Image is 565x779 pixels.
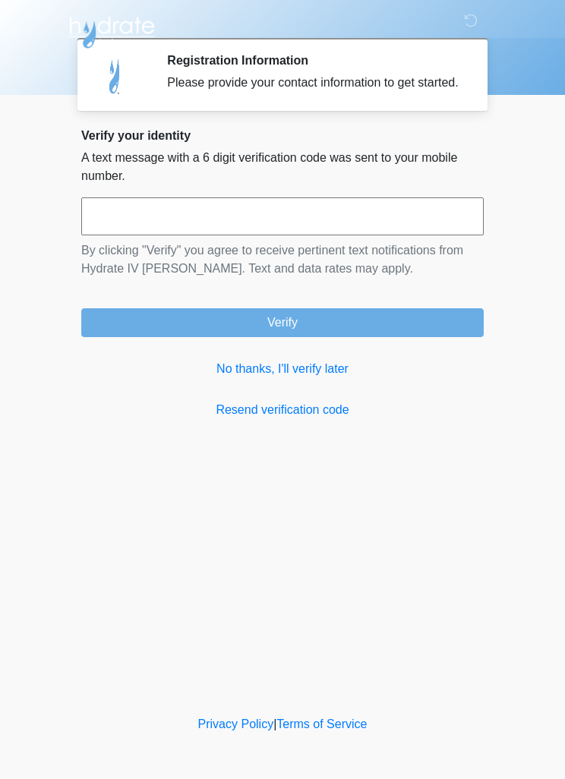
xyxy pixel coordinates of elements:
div: Please provide your contact information to get started. [167,74,461,92]
img: Agent Avatar [93,53,138,99]
button: Verify [81,308,484,337]
a: No thanks, I'll verify later [81,360,484,378]
img: Hydrate IV Bar - Chandler Logo [66,11,157,49]
p: By clicking "Verify" you agree to receive pertinent text notifications from Hydrate IV [PERSON_NA... [81,241,484,278]
a: Privacy Policy [198,717,274,730]
a: Terms of Service [276,717,367,730]
a: | [273,717,276,730]
p: A text message with a 6 digit verification code was sent to your mobile number. [81,149,484,185]
h2: Verify your identity [81,128,484,143]
a: Resend verification code [81,401,484,419]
